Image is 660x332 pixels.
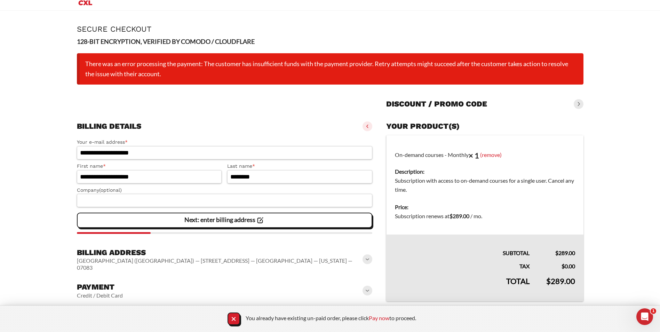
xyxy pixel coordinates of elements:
td: On-demand courses - Monthly [387,135,583,199]
vaadin-button: Close Notification [228,313,240,325]
dt: Description: [395,167,575,176]
p: You already have existing un-paid order, please click to proceed. [246,314,416,322]
strong: × 1 [469,151,479,160]
vaadin-horizontal-layout: Credit / Debit Card [77,292,123,299]
strong: 128-BIT ENCRYPTION, VERIFIED BY COMODO / CLOUDFLARE [77,38,255,45]
li: There was an error processing the payment: The customer has insufficient funds with the payment p... [77,53,583,85]
bdi: 289.00 [555,250,575,256]
span: (optional) [99,187,122,193]
th: Subtotal [387,235,538,258]
span: $ [555,250,558,256]
label: Your e-mail address [77,138,373,146]
bdi: 289.00 [546,276,575,286]
h3: Billing details [77,121,141,131]
label: Last name [227,162,372,170]
span: $ [450,213,453,219]
span: 1 [651,308,656,314]
h1: Secure Checkout [77,25,583,33]
span: Subscription renews at . [395,213,482,219]
span: $ [562,263,565,269]
h3: Payment [77,282,123,292]
th: Total [387,271,538,301]
dd: Subscription with access to on-demand courses for a single user. Cancel any time. [395,176,575,194]
label: First name [77,162,222,170]
vaadin-horizontal-layout: [GEOGRAPHIC_DATA] ([GEOGRAPHIC_DATA]) — [STREET_ADDRESS] — [GEOGRAPHIC_DATA] — [US_STATE] — 07083 [77,257,364,271]
h3: Discount / promo code [386,99,487,109]
span: $ [546,276,551,286]
h3: Billing address [77,248,364,258]
a: Pay now [369,315,389,321]
vaadin-button: Next: enter billing address [77,213,373,228]
label: Company [77,186,373,194]
a: (remove) [480,151,502,158]
bdi: 0.00 [562,263,575,269]
th: Tax [387,258,538,271]
iframe: Intercom live chat [636,308,653,325]
span: / mo [470,213,481,219]
bdi: 289.00 [450,213,469,219]
dt: Price: [395,203,575,212]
